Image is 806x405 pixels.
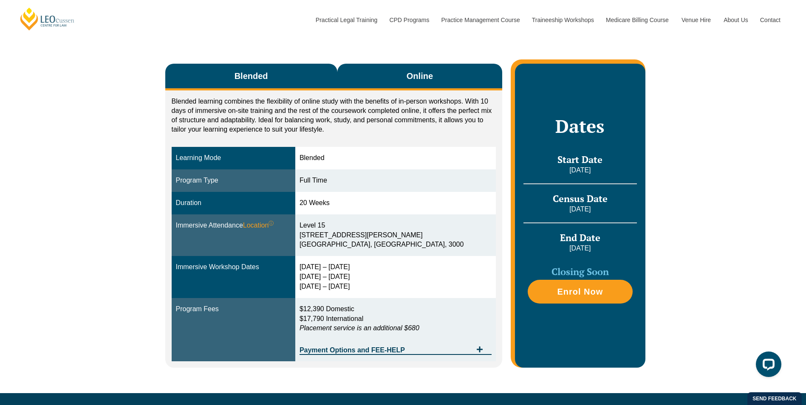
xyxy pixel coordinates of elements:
p: [DATE] [523,205,636,214]
div: Blended [300,153,492,163]
div: Learning Mode [176,153,291,163]
span: Payment Options and FEE-HELP [300,347,472,354]
p: [DATE] [523,166,636,175]
a: About Us [717,2,754,38]
p: Blended learning combines the flexibility of online study with the benefits of in-person workshop... [172,97,496,134]
a: Enrol Now [528,280,632,304]
span: Census Date [553,192,608,205]
a: Contact [754,2,787,38]
div: Immersive Attendance [176,221,291,231]
div: [DATE] – [DATE] [DATE] – [DATE] [DATE] – [DATE] [300,262,492,292]
a: CPD Programs [383,2,435,38]
div: Tabs. Open items with Enter or Space, close with Escape and navigate using the Arrow keys. [165,64,503,368]
div: Immersive Workshop Dates [176,262,291,272]
span: Start Date [557,153,602,166]
p: [DATE] [523,244,636,253]
span: Enrol Now [557,287,603,296]
span: Location [243,221,274,231]
div: Full Time [300,176,492,186]
a: [PERSON_NAME] Centre for Law [19,7,76,31]
span: Blended [235,70,268,82]
span: Closing Soon [551,265,609,278]
a: Practical Legal Training [309,2,383,38]
a: Traineeship Workshops [526,2,600,38]
div: Program Type [176,176,291,186]
iframe: LiveChat chat widget [749,348,785,384]
em: Placement service is an additional $680 [300,324,419,332]
a: Practice Management Course [435,2,526,38]
span: $12,390 Domestic [300,305,354,312]
div: Program Fees [176,304,291,314]
span: End Date [560,231,600,244]
div: Level 15 [STREET_ADDRESS][PERSON_NAME] [GEOGRAPHIC_DATA], [GEOGRAPHIC_DATA], 3000 [300,221,492,250]
span: $17,790 International [300,315,363,322]
div: Duration [176,198,291,208]
a: Medicare Billing Course [600,2,675,38]
sup: ⓘ [269,220,274,226]
span: Online [407,70,433,82]
div: 20 Weeks [300,198,492,208]
h2: Dates [523,115,636,137]
a: Venue Hire [675,2,717,38]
